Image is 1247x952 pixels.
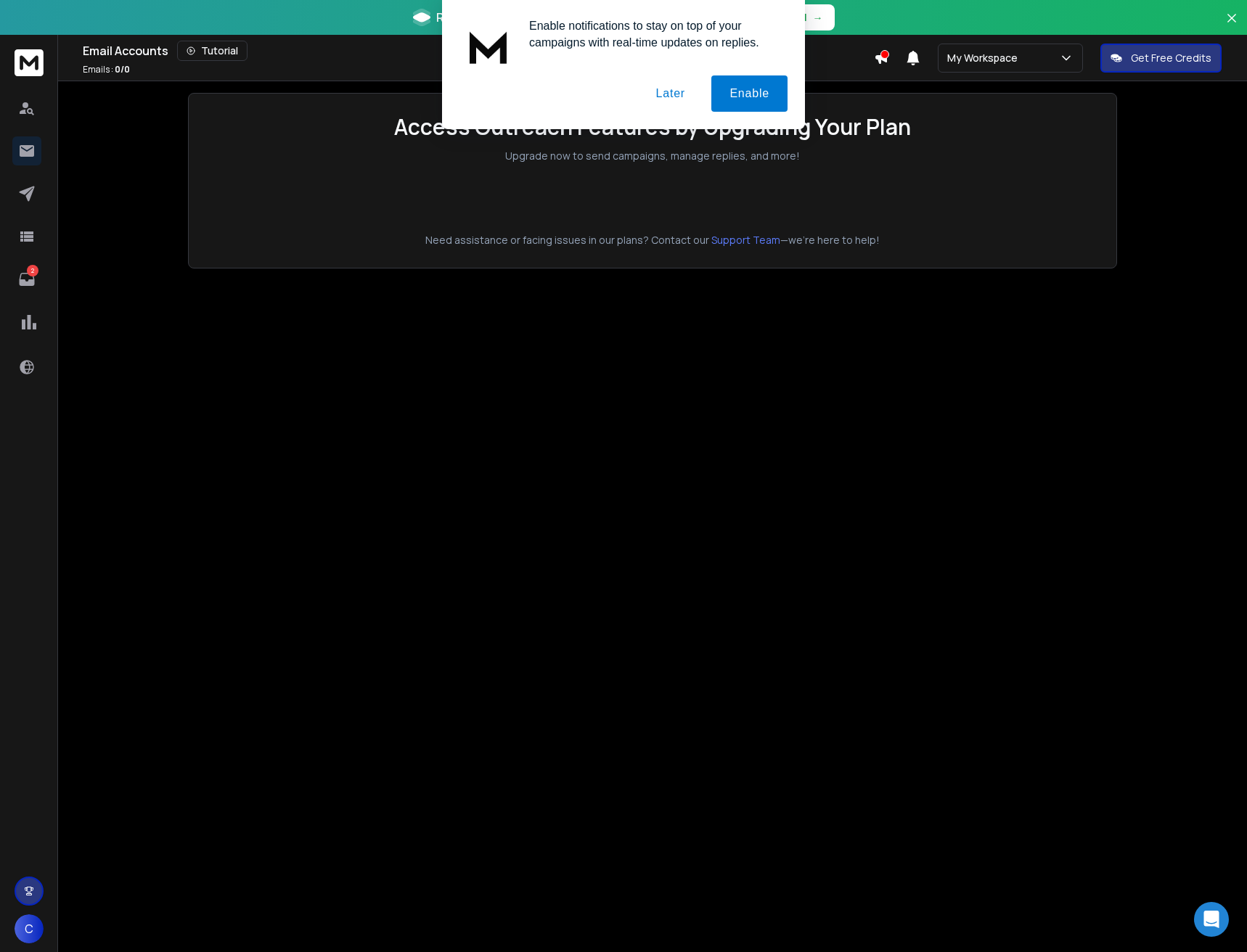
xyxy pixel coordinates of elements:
button: Enable [711,75,788,112]
img: notification icon [459,17,518,75]
button: Later [637,75,703,112]
h1: Access Outreach Features by Upgrading Your Plan [394,114,911,140]
div: Open Intercom Messenger [1194,902,1229,937]
button: Support Team [711,233,780,247]
button: C [15,914,44,943]
p: 2 [27,265,38,276]
p: Need assistance or facing issues in our plans? Contact our —we're here to help! [209,233,1096,247]
p: Upgrade now to send campaigns, manage replies, and more! [505,149,800,163]
div: Enable notifications to stay on top of your campaigns with real-time updates on replies. [518,17,788,51]
a: 2 [12,265,41,294]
